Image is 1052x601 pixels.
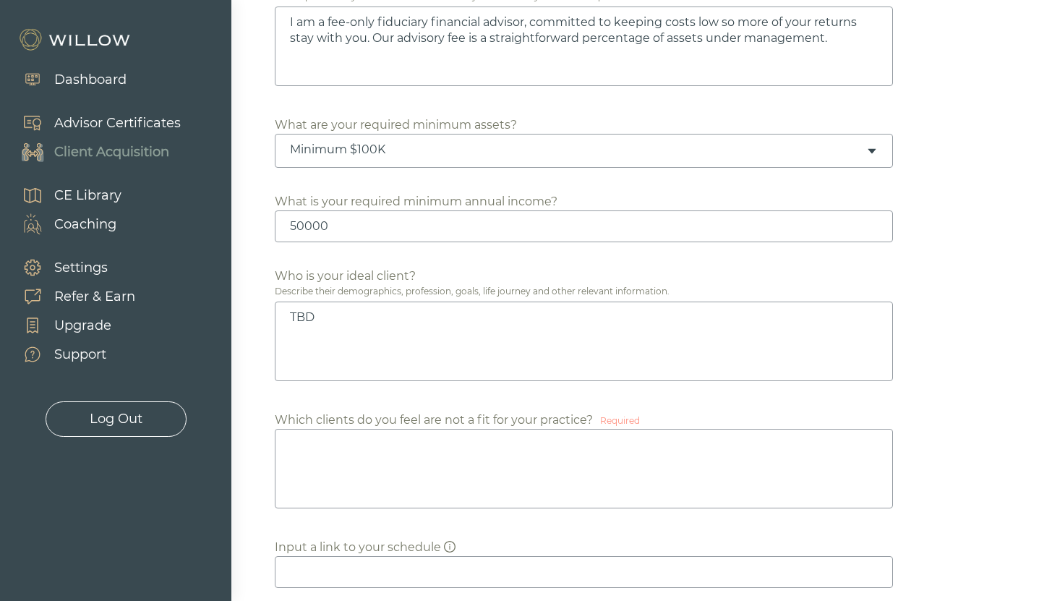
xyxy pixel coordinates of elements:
[7,282,135,311] a: Refer & Earn
[444,541,456,553] span: info-circle
[54,215,116,234] div: Coaching
[90,409,142,429] div: Log Out
[275,268,416,285] div: Who is your ideal client?
[275,540,456,554] span: Input a link to your schedule
[275,7,893,86] textarea: I am a fee-only fiduciary financial advisor, committed to keeping costs low so more of your retur...
[7,65,127,94] a: Dashboard
[18,28,134,51] img: Willow
[54,142,169,162] div: Client Acquisition
[7,181,121,210] a: CE Library
[275,285,922,298] div: Describe their demographics, profession, goals, life journey and other relevant information.
[600,414,640,427] div: Required
[275,302,893,381] textarea: TBD
[275,116,517,134] div: What are your required minimum assets?
[866,145,878,157] span: caret-down
[54,287,135,307] div: Refer & Earn
[54,114,181,133] div: Advisor Certificates
[54,258,108,278] div: Settings
[7,210,121,239] a: Coaching
[7,253,135,282] a: Settings
[275,193,557,210] div: What is your required minimum annual income?
[290,142,866,158] div: Minimum $100K
[54,186,121,205] div: CE Library
[54,70,127,90] div: Dashboard
[7,108,181,137] a: Advisor Certificates
[7,137,181,166] a: Client Acquisition
[54,316,111,336] div: Upgrade
[7,311,135,340] a: Upgrade
[275,210,893,242] input: 50000
[54,345,106,365] div: Support
[275,412,593,429] div: Which clients do you feel are not a fit for your practice?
